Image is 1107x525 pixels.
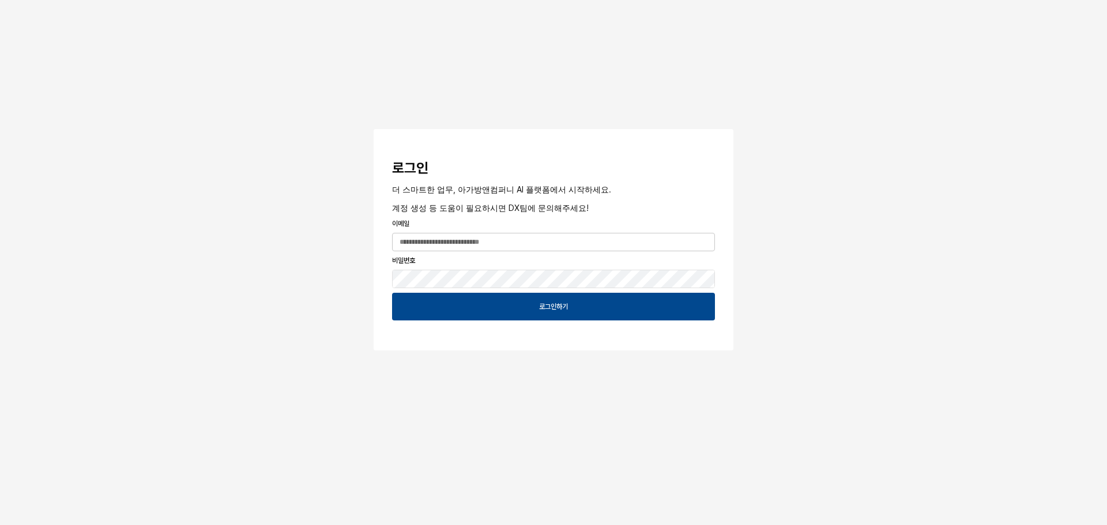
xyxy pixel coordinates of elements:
button: 로그인하기 [392,293,715,320]
p: 로그인하기 [539,302,568,311]
h3: 로그인 [392,160,715,176]
p: 계정 생성 등 도움이 필요하시면 DX팀에 문의해주세요! [392,202,715,214]
p: 비밀번호 [392,255,715,266]
p: 이메일 [392,218,715,229]
p: 더 스마트한 업무, 아가방앤컴퍼니 AI 플랫폼에서 시작하세요. [392,183,715,195]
